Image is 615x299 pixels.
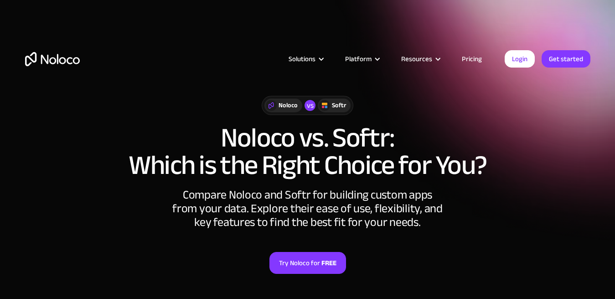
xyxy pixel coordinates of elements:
[305,100,315,111] div: vs
[332,100,346,110] div: Softr
[401,53,432,65] div: Resources
[345,53,372,65] div: Platform
[25,52,80,66] a: home
[25,124,590,179] h1: Noloco vs. Softr: Which is the Right Choice for You?
[505,50,535,68] a: Login
[390,53,450,65] div: Resources
[334,53,390,65] div: Platform
[542,50,590,68] a: Get started
[171,188,444,229] div: Compare Noloco and Softr for building custom apps from your data. Explore their ease of use, flex...
[279,100,298,110] div: Noloco
[289,53,315,65] div: Solutions
[277,53,334,65] div: Solutions
[321,257,336,269] strong: FREE
[269,252,346,274] a: Try Noloco forFREE
[450,53,493,65] a: Pricing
